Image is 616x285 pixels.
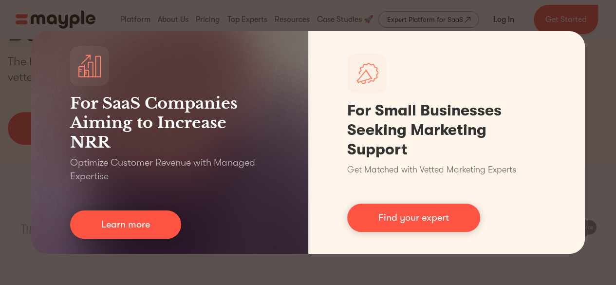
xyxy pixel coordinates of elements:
a: Find your expert [347,204,480,232]
p: Optimize Customer Revenue with Managed Expertise [70,156,269,183]
h1: For Small Businesses Seeking Marketing Support [347,101,546,159]
p: Get Matched with Vetted Marketing Experts [347,163,516,176]
h3: For SaaS Companies Aiming to Increase NRR [70,94,269,152]
a: Learn more [70,210,181,239]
